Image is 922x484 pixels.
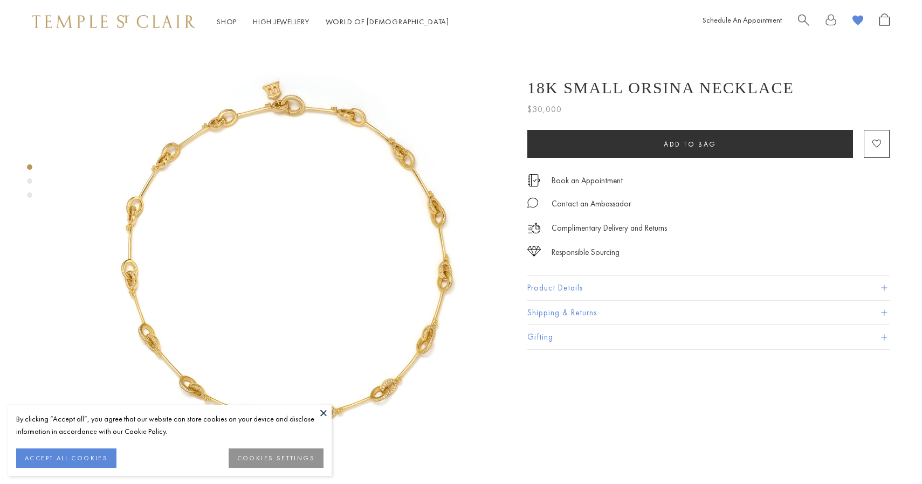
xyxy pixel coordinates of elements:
[32,15,195,28] img: Temple St. Clair
[527,79,794,97] h1: 18K Small Orsina Necklace
[527,276,890,300] button: Product Details
[27,162,32,206] div: Product gallery navigation
[217,17,237,26] a: ShopShop
[527,222,541,235] img: icon_delivery.svg
[217,15,449,29] nav: Main navigation
[664,140,717,149] span: Add to bag
[852,13,863,30] a: View Wishlist
[326,17,449,26] a: World of [DEMOGRAPHIC_DATA]World of [DEMOGRAPHIC_DATA]
[552,175,623,186] a: Book an Appointment
[798,13,809,30] a: Search
[253,17,309,26] a: High JewelleryHigh Jewellery
[879,13,890,30] a: Open Shopping Bag
[527,174,540,186] img: icon_appointment.svg
[527,130,853,158] button: Add to bag
[527,301,890,325] button: Shipping & Returns
[16,448,116,468] button: ACCEPT ALL COOKIES
[527,102,562,116] span: $30,000
[552,246,620,259] div: Responsible Sourcing
[527,325,890,349] button: Gifting
[552,197,631,211] div: Contact an Ambassador
[552,222,667,235] p: Complimentary Delivery and Returns
[703,15,782,25] a: Schedule An Appointment
[16,413,324,438] div: By clicking “Accept all”, you agree that our website can store cookies on your device and disclos...
[527,197,538,208] img: MessageIcon-01_2.svg
[229,448,324,468] button: COOKIES SETTINGS
[527,246,541,257] img: icon_sourcing.svg
[70,43,501,474] img: 18K Small Orsina Necklace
